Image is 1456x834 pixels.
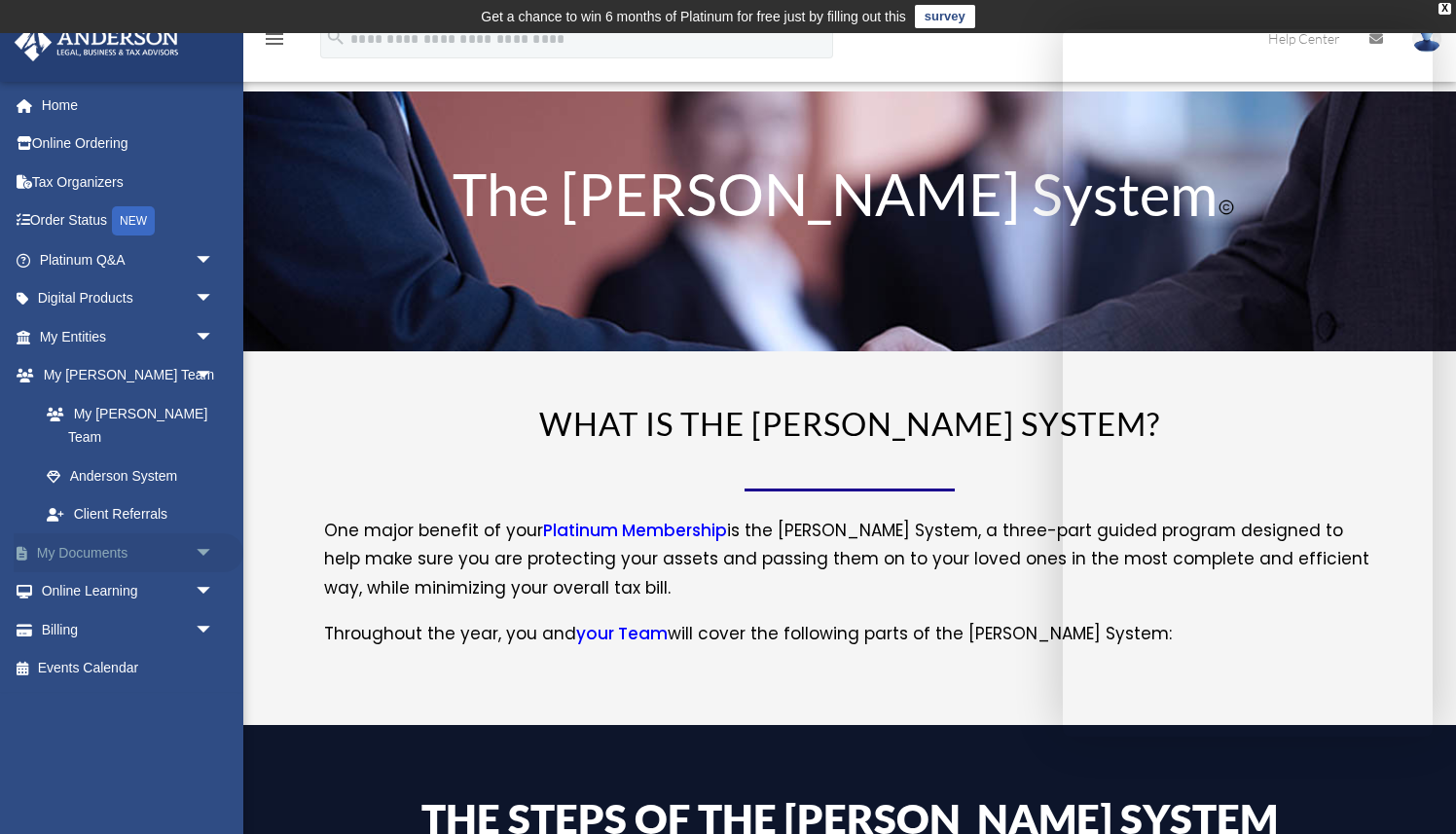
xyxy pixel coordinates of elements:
a: My Documentsarrow_drop_down [14,533,243,572]
a: Billingarrow_drop_down [14,610,243,649]
span: arrow_drop_down [195,572,234,612]
a: Tax Organizers [14,163,243,201]
a: Home [14,86,243,125]
div: close [1438,3,1451,15]
a: survey [915,5,975,28]
a: Client Referrals [27,495,243,534]
span: arrow_drop_down [195,279,234,319]
span: arrow_drop_down [195,356,234,396]
a: Events Calendar [14,649,243,688]
a: My [PERSON_NAME] Team [27,394,243,456]
a: Anderson System [27,456,234,495]
span: arrow_drop_down [195,610,234,650]
span: arrow_drop_down [195,533,234,573]
i: search [325,26,346,48]
div: NEW [112,206,155,236]
h1: The [PERSON_NAME] System [365,164,1335,233]
p: Throughout the year, you and will cover the following parts of the [PERSON_NAME] System: [324,620,1375,649]
iframe: Chat Window [1063,29,1433,737]
i: menu [263,27,286,51]
span: WHAT IS THE [PERSON_NAME] SYSTEM? [539,404,1160,443]
a: your Team [576,622,668,655]
p: One major benefit of your is the [PERSON_NAME] System, a three-part guided program designed to he... [324,517,1375,620]
a: Order StatusNEW [14,201,243,241]
a: Digital Productsarrow_drop_down [14,279,243,318]
a: My [PERSON_NAME] Teamarrow_drop_down [14,356,243,395]
a: My Entitiesarrow_drop_down [14,317,243,356]
a: Platinum Q&Aarrow_drop_down [14,240,243,279]
a: Online Learningarrow_drop_down [14,572,243,611]
span: arrow_drop_down [195,317,234,357]
span: arrow_drop_down [195,240,234,280]
a: menu [263,34,286,51]
img: Anderson Advisors Platinum Portal [9,23,185,61]
a: Online Ordering [14,125,243,163]
div: Get a chance to win 6 months of Platinum for free just by filling out this [481,5,906,28]
a: Platinum Membership [543,519,727,552]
